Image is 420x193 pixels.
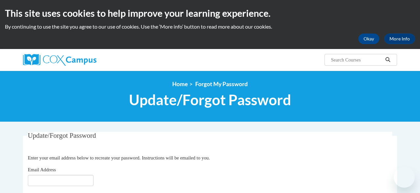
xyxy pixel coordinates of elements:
[394,167,415,188] iframe: Button to launch messaging window
[28,155,210,160] span: Enter your email address below to recreate your password. Instructions will be emailed to you.
[23,54,141,66] a: Cox Campus
[330,56,383,64] input: Search Courses
[5,23,415,30] p: By continuing to use the site you agree to our use of cookies. Use the ‘More info’ button to read...
[172,81,188,87] a: Home
[28,132,96,139] span: Update/Forgot Password
[358,34,379,44] button: Okay
[384,34,415,44] a: More Info
[28,175,94,186] input: Email
[5,7,415,20] h2: This site uses cookies to help improve your learning experience.
[129,91,291,109] span: Update/Forgot Password
[383,56,393,64] button: Search
[23,54,96,66] img: Cox Campus
[195,81,248,87] span: Forgot My Password
[28,167,56,172] span: Email Address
